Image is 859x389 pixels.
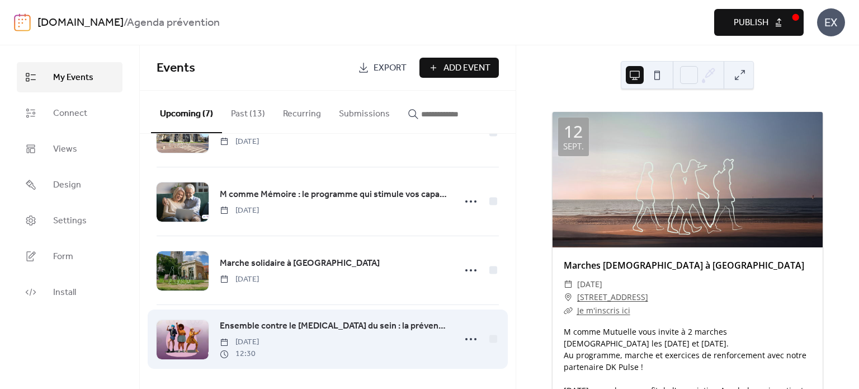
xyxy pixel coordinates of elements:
[220,205,259,217] span: [DATE]
[220,188,448,202] a: M comme Mémoire : le programme qui stimule vos capacités cérébrales
[53,250,73,264] span: Form
[53,71,93,85] span: My Events
[17,277,122,307] a: Install
[14,13,31,31] img: logo
[17,62,122,92] a: My Events
[151,91,222,133] button: Upcoming (7)
[443,62,490,75] span: Add Event
[124,12,127,34] b: /
[220,188,448,201] span: M comme Mémoire : le programme qui stimule vos capacités cérébrales
[37,12,124,34] a: [DOMAIN_NAME]
[564,278,573,291] div: ​
[274,91,330,132] button: Recurring
[220,136,259,148] span: [DATE]
[220,256,380,271] a: Marche solidaire à [GEOGRAPHIC_DATA]
[17,241,122,271] a: Form
[220,348,259,360] span: 12:30
[53,214,87,228] span: Settings
[564,304,573,317] div: ​
[220,257,380,270] span: Marche solidaire à [GEOGRAPHIC_DATA]
[53,179,81,192] span: Design
[220,319,448,334] a: Ensemble contre le [MEDICAL_DATA] du sein : la prévention commence [DATE]
[220,274,259,285] span: [DATE]
[564,290,573,304] div: ​
[53,107,87,120] span: Connect
[577,290,648,304] a: [STREET_ADDRESS]
[17,98,122,128] a: Connect
[222,91,274,132] button: Past (13)
[220,336,259,348] span: [DATE]
[127,12,220,34] b: Agenda prévention
[330,91,399,132] button: Submissions
[53,143,77,156] span: Views
[17,205,122,236] a: Settings
[714,9,804,36] button: Publish
[53,286,76,299] span: Install
[17,170,122,200] a: Design
[17,134,122,164] a: Views
[419,58,499,78] button: Add Event
[564,123,583,140] div: 12
[577,278,602,291] span: [DATE]
[577,305,630,316] a: Je m'inscris ici
[564,259,804,271] a: Marches [DEMOGRAPHIC_DATA] à [GEOGRAPHIC_DATA]
[374,62,407,75] span: Export
[563,142,584,151] div: sept.
[734,16,768,30] span: Publish
[350,58,415,78] a: Export
[157,56,195,81] span: Events
[817,8,845,36] div: EX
